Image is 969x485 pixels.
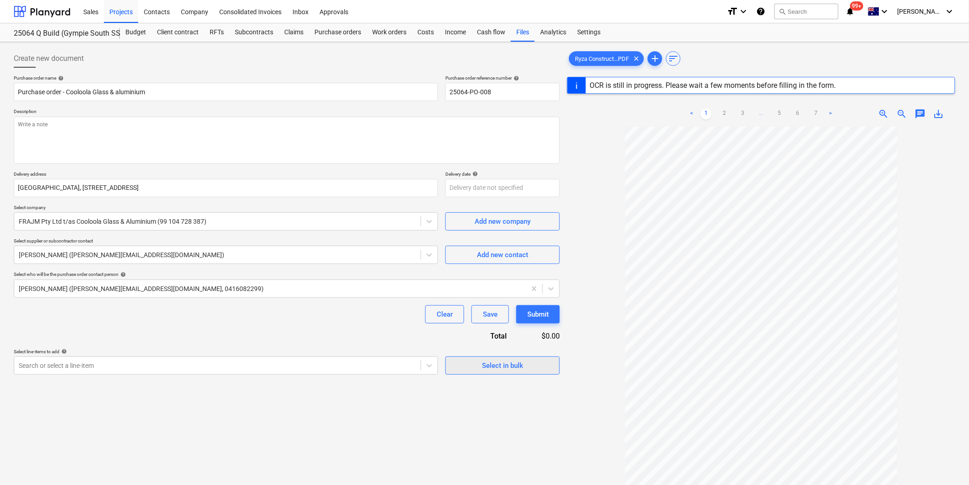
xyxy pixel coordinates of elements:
[511,23,535,42] a: Files
[14,179,438,197] input: Delivery address
[686,108,697,119] a: Previous page
[850,1,864,11] span: 99+
[521,331,560,341] div: $0.00
[14,349,438,355] div: Select line-items to add
[933,108,944,119] span: save_alt
[482,360,523,372] div: Select in bulk
[811,108,822,119] a: Page 7
[650,53,660,64] span: add
[477,249,528,261] div: Add new contact
[14,171,438,179] p: Delivery address
[719,108,730,119] a: Page 2
[152,23,204,42] a: Client contract
[738,6,749,17] i: keyboard_arrow_down
[923,441,969,485] iframe: Chat Widget
[590,81,836,90] div: OCR is still in progress. Please wait a few moments before filling in the form.
[425,305,464,323] button: Clear
[445,179,560,197] input: Delivery date not specified
[569,51,644,66] div: Ryza Construct...PDF
[475,216,531,227] div: Add new company
[279,23,309,42] a: Claims
[535,23,572,42] a: Analytics
[572,23,606,42] a: Settings
[668,53,679,64] span: sort
[516,305,560,323] button: Submit
[756,108,767,119] a: ...
[737,108,748,119] a: Page 3
[898,8,943,15] span: [PERSON_NAME]
[878,108,889,119] span: zoom_in
[792,108,803,119] a: Page 6
[56,75,64,81] span: help
[774,4,839,19] button: Search
[441,331,521,341] div: Total
[944,6,955,17] i: keyboard_arrow_down
[879,6,890,17] i: keyboard_arrow_down
[774,108,785,119] a: Page 5
[309,23,367,42] a: Purchase orders
[204,23,229,42] a: RFTs
[471,171,478,177] span: help
[14,238,438,246] p: Select supplier or subcontractor contact
[14,271,560,277] div: Select who will be the purchase order contact person
[367,23,412,42] a: Work orders
[14,53,84,64] span: Create new document
[229,23,279,42] a: Subcontracts
[14,75,438,81] div: Purchase order name
[846,6,855,17] i: notifications
[756,6,765,17] i: Knowledge base
[779,8,786,15] span: search
[60,349,67,354] span: help
[120,23,152,42] a: Budget
[471,305,509,323] button: Save
[445,356,560,375] button: Select in bulk
[14,83,438,101] input: Document name
[527,308,549,320] div: Submit
[119,272,126,277] span: help
[14,29,109,38] div: 25064 Q Build (Gympie South SS C Block GLA Refurb)
[445,75,560,81] div: Purchase order reference number
[701,108,712,119] a: Page 1 is your current page
[439,23,471,42] a: Income
[14,205,438,212] p: Select company
[412,23,439,42] a: Costs
[512,75,519,81] span: help
[445,171,560,177] div: Delivery date
[825,108,836,119] a: Next page
[631,53,642,64] span: clear
[727,6,738,17] i: format_size
[437,308,453,320] div: Clear
[569,55,634,62] span: Ryza Construct...PDF
[445,83,560,101] input: Order number
[445,212,560,231] button: Add new company
[445,246,560,264] button: Add new contact
[897,108,908,119] span: zoom_out
[915,108,926,119] span: chat
[471,23,511,42] a: Cash flow
[14,108,560,116] p: Description
[483,308,498,320] div: Save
